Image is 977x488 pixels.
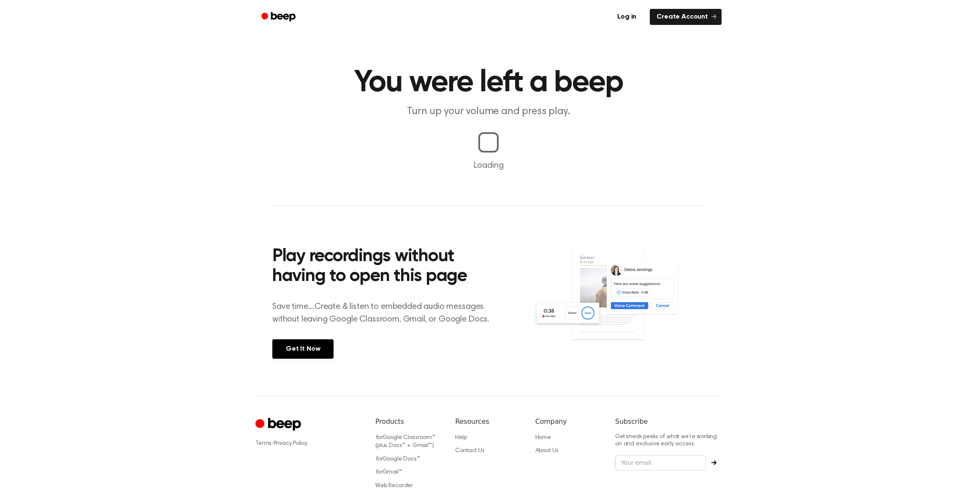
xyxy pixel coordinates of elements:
[375,469,383,475] i: for
[535,417,602,427] h6: Company
[272,68,705,98] h1: You were left a beep
[272,247,500,287] h2: Play recordings without having to open this page
[615,433,722,448] p: Get sneak peeks of what we’re working on and exclusive early access.
[10,159,967,172] p: Loading
[615,455,706,471] input: Your email
[375,469,402,475] a: forGmail™
[375,417,442,427] h6: Products
[650,9,722,25] a: Create Account
[272,339,334,359] a: Get It Now
[326,105,651,119] p: Turn up your volume and press play.
[706,460,722,465] button: Subscribe
[375,456,420,462] a: forGoogle Docs™
[615,417,722,427] h6: Subscribe
[255,417,303,433] a: Cruip
[609,7,645,27] a: Log in
[535,435,551,441] a: Home
[455,435,467,441] a: Help
[534,244,705,358] img: Voice Comments on Docs and Recording Widget
[255,441,271,447] a: Terms
[272,300,500,326] p: Save time....Create & listen to embedded audio messages without leaving Google Classroom, Gmail, ...
[255,9,303,25] a: Beep
[375,435,435,449] a: forGoogle Classroom™ (plus Docs™ + Gmail™)
[375,435,383,441] i: for
[375,456,383,462] i: for
[255,439,362,448] div: ·
[274,441,308,447] a: Privacy Policy
[535,448,559,454] a: About Us
[455,417,521,427] h6: Resources
[455,448,484,454] a: Contact Us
